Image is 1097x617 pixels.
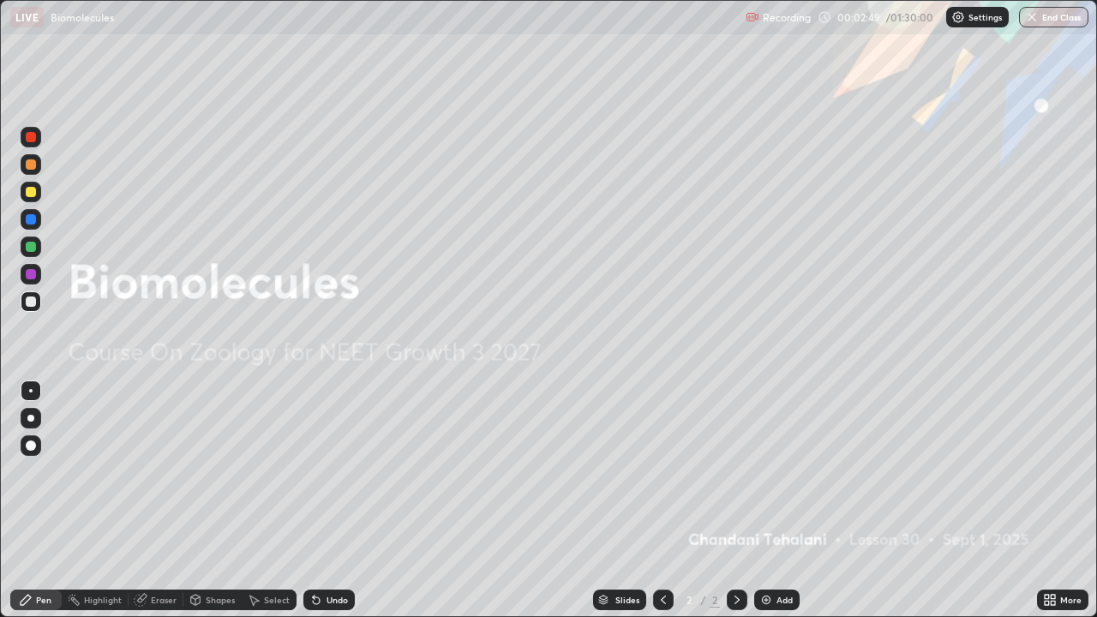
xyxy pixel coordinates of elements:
div: Pen [36,596,51,604]
button: End Class [1019,7,1088,27]
p: Recording [763,11,811,24]
div: Shapes [206,596,235,604]
div: / [701,595,706,605]
div: More [1060,596,1082,604]
div: 2 [710,592,720,608]
p: Settings [968,13,1002,21]
img: end-class-cross [1025,10,1039,24]
div: Highlight [84,596,122,604]
p: Biomolecules [51,10,114,24]
div: Undo [327,596,348,604]
div: Select [264,596,290,604]
img: add-slide-button [759,593,773,607]
div: Eraser [151,596,177,604]
img: class-settings-icons [951,10,965,24]
p: LIVE [15,10,39,24]
div: Slides [615,596,639,604]
div: Add [776,596,793,604]
img: recording.375f2c34.svg [746,10,759,24]
div: 2 [680,595,698,605]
